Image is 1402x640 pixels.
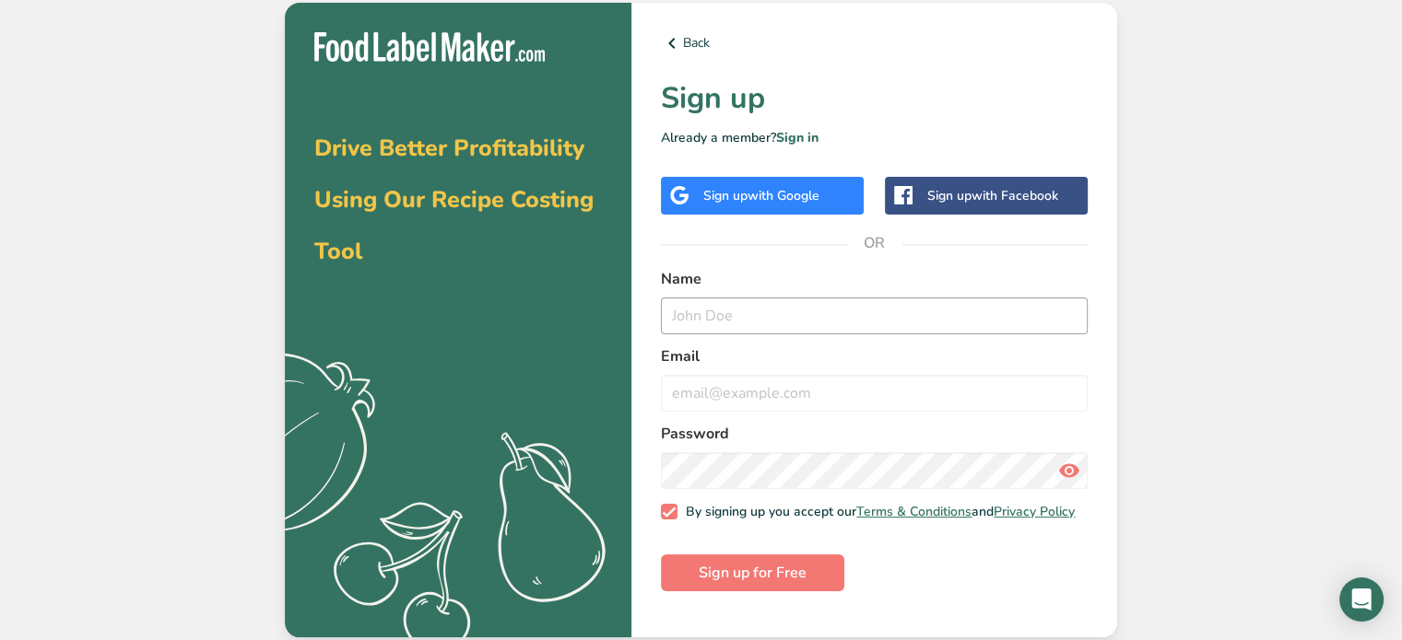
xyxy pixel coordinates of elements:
[748,187,819,204] span: with Google
[847,215,902,271] span: OR
[927,186,1058,205] div: Sign up
[661,128,1088,147] p: Already a member?
[661,32,1088,54] a: Back
[314,32,545,63] img: Food Label Maker
[661,268,1088,290] label: Name
[699,562,807,584] span: Sign up for Free
[661,297,1088,334] input: John Doe
[661,76,1088,121] h1: Sign up
[661,375,1088,412] input: email@example.com
[661,554,844,591] button: Sign up for Free
[677,504,1076,520] span: By signing up you accept our and
[314,133,594,267] span: Drive Better Profitability Using Our Recipe Costing Tool
[661,345,1088,367] label: Email
[1339,577,1384,622] div: Open Intercom Messenger
[856,503,972,520] a: Terms & Conditions
[972,187,1058,204] span: with Facebook
[776,129,819,146] a: Sign in
[703,186,819,205] div: Sign up
[994,503,1075,520] a: Privacy Policy
[661,423,1088,445] label: Password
